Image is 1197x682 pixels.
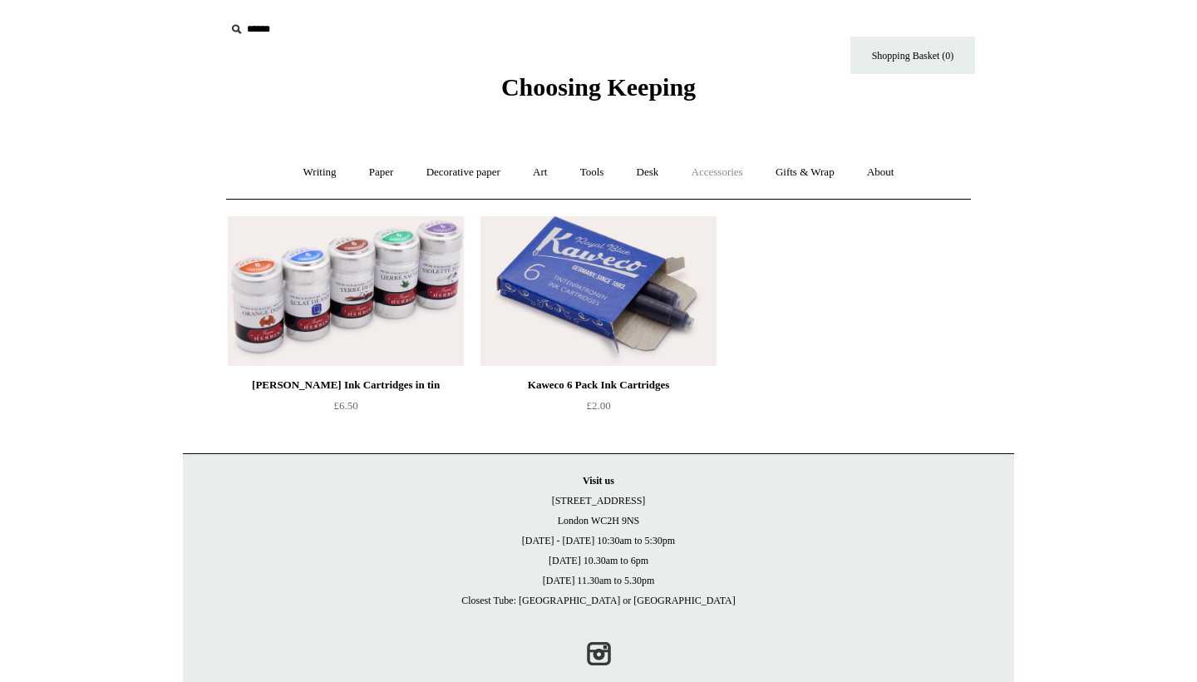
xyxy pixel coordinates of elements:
[586,399,610,412] span: £2.00
[228,216,464,366] img: J. Herbin Ink Cartridges in tin
[199,471,997,610] p: [STREET_ADDRESS] London WC2H 9NS [DATE] - [DATE] 10:30am to 5:30pm [DATE] 10.30am to 6pm [DATE] 1...
[485,375,712,395] div: Kaweco 6 Pack Ink Cartridges
[622,151,674,195] a: Desk
[411,151,515,195] a: Decorative paper
[501,73,696,101] span: Choosing Keeping
[288,151,352,195] a: Writing
[850,37,975,74] a: Shopping Basket (0)
[228,216,464,366] a: J. Herbin Ink Cartridges in tin J. Herbin Ink Cartridges in tin
[228,375,464,443] a: [PERSON_NAME] Ink Cartridges in tin £6.50
[333,399,357,412] span: £6.50
[232,375,460,395] div: [PERSON_NAME] Ink Cartridges in tin
[354,151,409,195] a: Paper
[480,216,717,366] img: Kaweco 6 Pack Ink Cartridges
[480,216,717,366] a: Kaweco 6 Pack Ink Cartridges Kaweco 6 Pack Ink Cartridges
[761,151,850,195] a: Gifts & Wrap
[580,635,617,672] a: Instagram
[677,151,758,195] a: Accessories
[565,151,619,195] a: Tools
[501,86,696,98] a: Choosing Keeping
[583,475,614,487] strong: Visit us
[852,151,909,195] a: About
[518,151,562,195] a: Art
[480,375,717,443] a: Kaweco 6 Pack Ink Cartridges £2.00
